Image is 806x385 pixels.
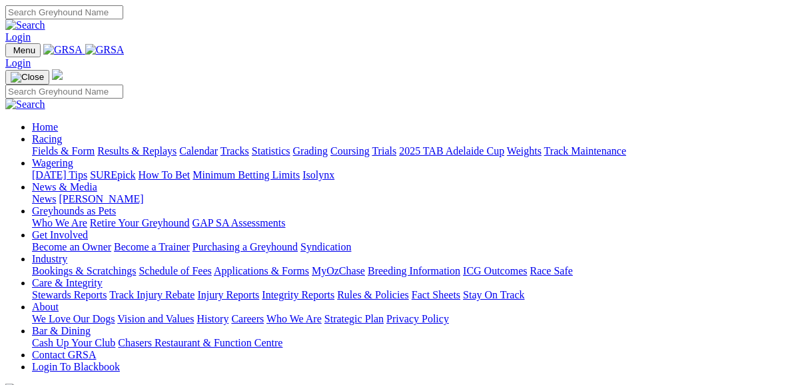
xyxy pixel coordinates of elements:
[32,301,59,312] a: About
[5,70,49,85] button: Toggle navigation
[117,313,194,324] a: Vision and Values
[324,313,384,324] a: Strategic Plan
[544,145,626,157] a: Track Maintenance
[5,43,41,57] button: Toggle navigation
[97,145,177,157] a: Results & Replays
[507,145,542,157] a: Weights
[32,337,801,349] div: Bar & Dining
[32,133,62,145] a: Racing
[59,193,143,204] a: [PERSON_NAME]
[386,313,449,324] a: Privacy Policy
[32,253,67,264] a: Industry
[13,45,35,55] span: Menu
[5,57,31,69] a: Login
[220,145,249,157] a: Tracks
[530,265,572,276] a: Race Safe
[231,313,264,324] a: Careers
[179,145,218,157] a: Calendar
[5,85,123,99] input: Search
[32,289,801,301] div: Care & Integrity
[32,313,801,325] div: About
[109,289,195,300] a: Track Injury Rebate
[32,265,801,277] div: Industry
[193,241,298,252] a: Purchasing a Greyhound
[32,157,73,169] a: Wagering
[266,313,322,324] a: Who We Are
[252,145,290,157] a: Statistics
[118,337,282,348] a: Chasers Restaurant & Function Centre
[139,169,191,181] a: How To Bet
[399,145,504,157] a: 2025 TAB Adelaide Cup
[43,44,83,56] img: GRSA
[32,289,107,300] a: Stewards Reports
[32,217,801,229] div: Greyhounds as Pets
[193,169,300,181] a: Minimum Betting Limits
[463,265,527,276] a: ICG Outcomes
[5,19,45,31] img: Search
[197,289,259,300] a: Injury Reports
[32,169,87,181] a: [DATE] Tips
[214,265,309,276] a: Applications & Forms
[32,181,97,192] a: News & Media
[32,241,111,252] a: Become an Owner
[372,145,396,157] a: Trials
[330,145,370,157] a: Coursing
[32,241,801,253] div: Get Involved
[11,72,44,83] img: Close
[90,217,190,228] a: Retire Your Greyhound
[32,145,801,157] div: Racing
[32,121,58,133] a: Home
[32,217,87,228] a: Who We Are
[32,193,56,204] a: News
[139,265,211,276] a: Schedule of Fees
[32,313,115,324] a: We Love Our Dogs
[85,44,125,56] img: GRSA
[32,145,95,157] a: Fields & Form
[32,169,801,181] div: Wagering
[312,265,365,276] a: MyOzChase
[412,289,460,300] a: Fact Sheets
[193,217,286,228] a: GAP SA Assessments
[32,325,91,336] a: Bar & Dining
[368,265,460,276] a: Breeding Information
[5,99,45,111] img: Search
[337,289,409,300] a: Rules & Policies
[5,5,123,19] input: Search
[52,69,63,80] img: logo-grsa-white.png
[32,205,116,216] a: Greyhounds as Pets
[32,277,103,288] a: Care & Integrity
[293,145,328,157] a: Grading
[32,337,115,348] a: Cash Up Your Club
[32,361,120,372] a: Login To Blackbook
[114,241,190,252] a: Become a Trainer
[463,289,524,300] a: Stay On Track
[32,265,136,276] a: Bookings & Scratchings
[302,169,334,181] a: Isolynx
[5,31,31,43] a: Login
[32,193,801,205] div: News & Media
[32,229,88,240] a: Get Involved
[32,349,96,360] a: Contact GRSA
[300,241,351,252] a: Syndication
[197,313,228,324] a: History
[90,169,135,181] a: SUREpick
[262,289,334,300] a: Integrity Reports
